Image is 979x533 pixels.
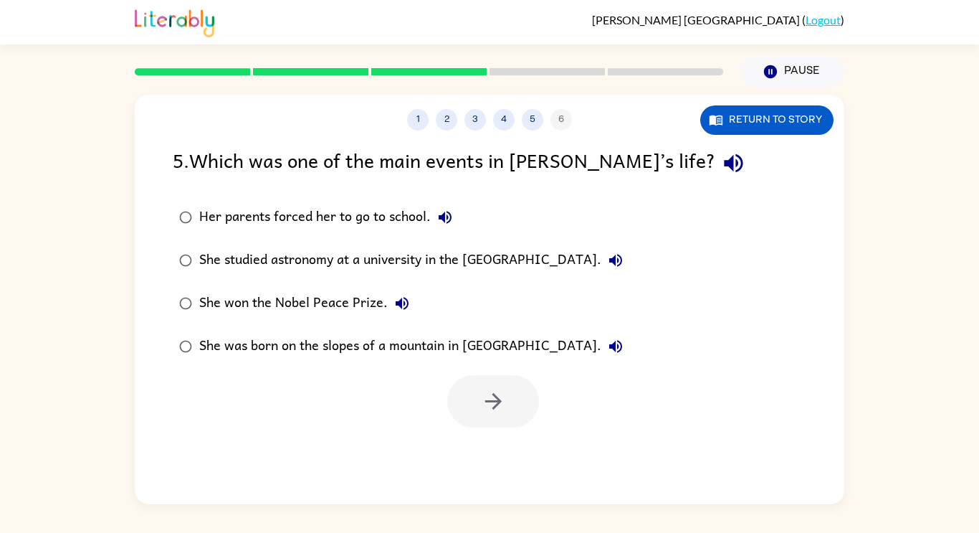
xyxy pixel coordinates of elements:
button: Return to story [700,105,834,135]
button: Her parents forced her to go to school. [431,203,459,232]
button: She studied astronomy at a university in the [GEOGRAPHIC_DATA]. [601,246,630,275]
img: Literably [135,6,214,37]
button: She was born on the slopes of a mountain in [GEOGRAPHIC_DATA]. [601,332,630,361]
button: 4 [493,109,515,131]
button: 2 [436,109,457,131]
div: She won the Nobel Peace Prize. [199,289,416,318]
button: 3 [464,109,486,131]
button: 1 [407,109,429,131]
div: Her parents forced her to go to school. [199,203,459,232]
div: ( ) [592,13,844,27]
div: She was born on the slopes of a mountain in [GEOGRAPHIC_DATA]. [199,332,630,361]
a: Logout [806,13,841,27]
button: 5 [522,109,543,131]
span: [PERSON_NAME] [GEOGRAPHIC_DATA] [592,13,802,27]
div: She studied astronomy at a university in the [GEOGRAPHIC_DATA]. [199,246,630,275]
button: Pause [740,55,844,88]
button: She won the Nobel Peace Prize. [388,289,416,318]
div: 5 . Which was one of the main events in [PERSON_NAME]’s life? [173,145,806,181]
